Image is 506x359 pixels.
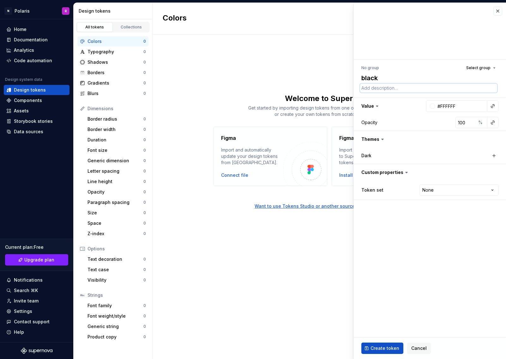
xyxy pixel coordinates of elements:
[4,327,69,337] button: Help
[463,63,498,72] button: Select group
[14,277,43,283] div: Notifications
[361,153,371,159] label: Dark
[87,126,143,133] div: Border width
[221,134,236,142] h4: Figma
[85,321,148,332] a: Generic string0
[143,257,146,262] div: 0
[143,127,146,132] div: 0
[339,147,401,166] div: Import your Figma variables to Supernova as design tokens.
[5,77,42,82] div: Design system data
[339,172,374,178] a: Install plugin
[221,172,248,178] div: Connect file
[85,156,148,166] a: Generic dimension0
[85,177,148,187] a: Line height0
[85,145,148,155] a: Font size0
[143,39,146,44] div: 0
[87,266,143,273] div: Text case
[221,147,283,166] div: Import and automatically update your design tokens from [GEOGRAPHIC_DATA].
[143,70,146,75] div: 0
[77,78,148,88] a: Gradients0
[360,72,497,84] textarea: black
[14,118,53,124] div: Storybook stories
[87,302,143,309] div: Font family
[85,114,148,124] a: Border radius0
[87,292,146,298] div: Strings
[143,137,146,142] div: 0
[4,35,69,45] a: Documentation
[87,38,143,45] div: Colors
[85,135,148,145] a: Duration0
[85,254,148,264] a: Text decoration0
[1,4,72,18] button: NPolarisR
[87,178,143,185] div: Line height
[85,311,148,321] a: Font weight/style0
[255,203,404,209] button: Want to use Tokens Studio or another source for your design data?
[14,108,29,114] div: Assets
[77,36,148,46] a: Colors0
[85,332,148,342] a: Product copy0
[87,59,143,65] div: Shadows
[21,348,52,354] svg: Supernova Logo
[143,200,146,205] div: 0
[87,199,143,206] div: Paragraph spacing
[248,105,410,117] span: Get started by importing design tokens from one of the following integrations, or create your own...
[14,308,32,314] div: Settings
[143,148,146,153] div: 0
[143,169,146,174] div: 0
[153,186,506,209] a: Want to use Tokens Studio or another source for your design data?
[4,296,69,306] a: Invite team
[143,49,146,54] div: 0
[14,329,24,335] div: Help
[4,45,69,55] a: Analytics
[87,90,143,97] div: Blurs
[14,87,46,93] div: Design tokens
[87,210,143,216] div: Size
[85,197,148,207] a: Paragraph spacing0
[143,334,146,339] div: 0
[87,189,143,195] div: Opacity
[87,256,143,262] div: Text decoration
[143,303,146,308] div: 0
[77,68,148,78] a: Borders0
[5,254,68,266] a: Upgrade plan
[143,81,146,86] div: 0
[87,137,143,143] div: Duration
[4,85,69,95] a: Design tokens
[85,265,148,275] a: Text case0
[4,306,69,316] a: Settings
[77,57,148,67] a: Shadows0
[14,287,38,294] div: Search ⌘K
[14,57,52,64] div: Code automation
[455,117,476,128] input: 100
[77,47,148,57] a: Typography0
[85,218,148,228] a: Space0
[14,319,50,325] div: Contact support
[143,324,146,329] div: 0
[85,275,148,285] a: Visibility0
[5,244,68,250] div: Current plan : Free
[85,301,148,311] a: Font family0
[143,189,146,194] div: 0
[14,129,43,135] div: Data sources
[15,8,30,14] div: Polaris
[361,187,383,193] label: Token set
[65,9,67,14] div: R
[87,277,143,283] div: Visibility
[4,106,69,116] a: Assets
[87,313,143,319] div: Font weight/style
[85,124,148,135] a: Border width0
[143,60,146,65] div: 0
[87,246,146,252] div: Options
[4,317,69,327] button: Contact support
[143,267,146,272] div: 0
[143,179,146,184] div: 0
[87,69,143,76] div: Borders
[14,37,48,43] div: Documentation
[4,275,69,285] button: Notifications
[143,278,146,283] div: 0
[361,119,377,126] div: Opacity
[143,221,146,226] div: 0
[143,158,146,163] div: 0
